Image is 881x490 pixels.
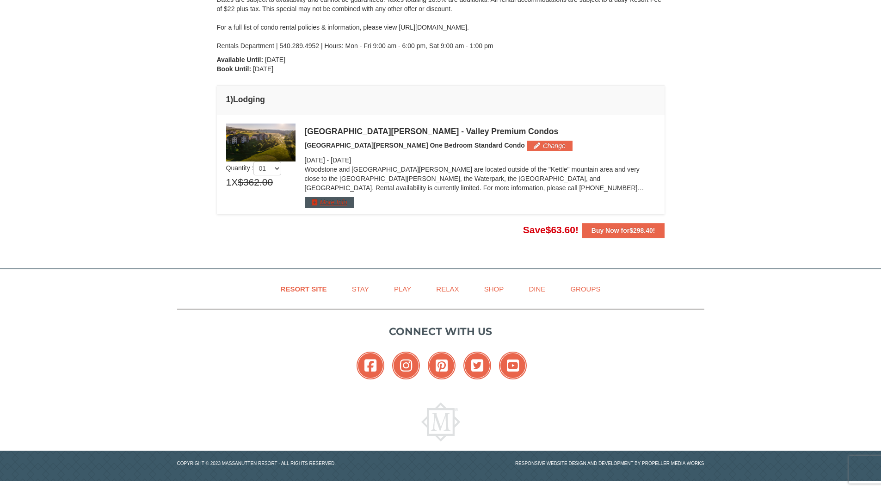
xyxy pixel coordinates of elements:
strong: Available Until: [217,56,264,63]
span: - [327,156,329,164]
button: Change [527,141,573,151]
div: [GEOGRAPHIC_DATA][PERSON_NAME] - Valley Premium Condos [305,127,655,136]
span: $63.60 [546,224,575,235]
strong: Book Until: [217,65,252,73]
a: Relax [425,279,470,299]
a: Stay [340,279,381,299]
span: $298.40 [629,227,653,234]
button: More Info [305,197,354,207]
a: Resort Site [269,279,339,299]
img: 19219041-4-ec11c166.jpg [226,124,296,161]
span: ) [230,95,233,104]
a: Responsive website design and development by Propeller Media Works [515,461,704,466]
a: Dine [517,279,557,299]
a: Play [382,279,423,299]
h4: 1 Lodging [226,95,655,104]
span: $362.00 [238,175,273,189]
span: X [231,175,238,189]
a: Shop [473,279,516,299]
p: Connect with us [177,324,704,339]
span: [DATE] [305,156,325,164]
strong: Buy Now for ! [591,227,655,234]
a: Groups [559,279,612,299]
span: [DATE] [253,65,273,73]
span: [DATE] [331,156,351,164]
span: Quantity : [226,164,282,172]
span: [DATE] [265,56,285,63]
span: [GEOGRAPHIC_DATA][PERSON_NAME] One Bedroom Standard Condo [305,142,525,149]
span: Save ! [523,224,579,235]
p: Copyright © 2023 Massanutten Resort - All Rights Reserved. [170,460,441,467]
p: Woodstone and [GEOGRAPHIC_DATA][PERSON_NAME] are located outside of the "Kettle" mountain area an... [305,165,655,192]
button: Buy Now for$298.40! [582,223,665,238]
span: 1 [226,175,232,189]
img: Massanutten Resort Logo [421,403,460,441]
